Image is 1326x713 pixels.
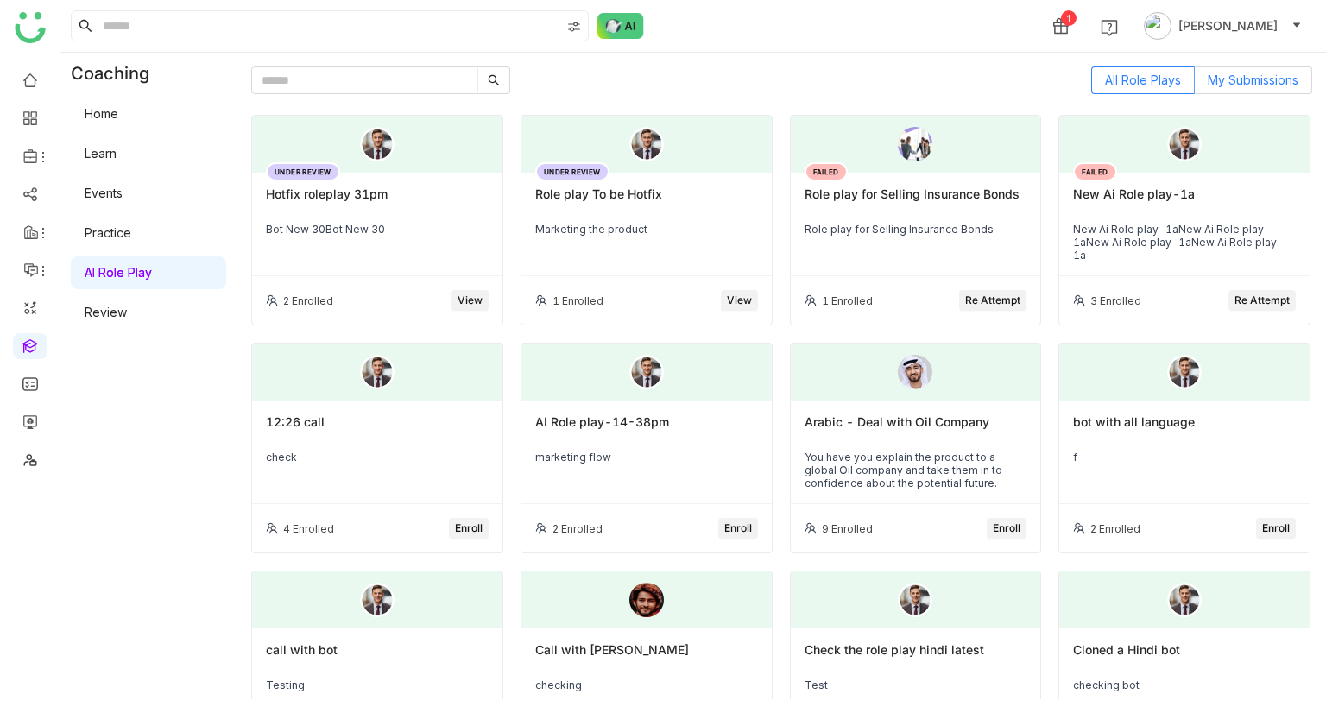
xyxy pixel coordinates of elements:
[805,186,1027,216] div: Role play for Selling Insurance Bonds
[360,127,395,161] img: male.png
[1262,521,1290,537] span: Enroll
[535,223,758,236] div: Marketing the product
[987,518,1026,539] button: Enroll
[1234,293,1290,309] span: Re Attempt
[1061,10,1077,26] div: 1
[1167,355,1202,389] img: male.png
[993,521,1020,537] span: Enroll
[1073,678,1296,691] div: checking bot
[266,642,489,672] div: call with bot
[1167,583,1202,617] img: male.png
[85,186,123,200] a: Events
[718,518,758,539] button: Enroll
[85,225,131,240] a: Practice
[1105,73,1181,87] span: All Role Plays
[449,518,489,539] button: Enroll
[1208,73,1298,87] span: My Submissions
[721,290,758,311] button: View
[805,451,1027,489] div: You have you explain the product to a global Oil company and take them in to confidence about the...
[1140,12,1305,40] button: [PERSON_NAME]
[567,20,581,34] img: search-type.svg
[15,12,46,43] img: logo
[822,522,873,535] div: 9 Enrolled
[959,290,1026,311] button: Re Attempt
[360,355,395,389] img: male.png
[283,522,334,535] div: 4 Enrolled
[535,642,758,672] div: Call with [PERSON_NAME]
[360,583,395,617] img: male.png
[266,414,489,444] div: 12:26 call
[805,678,1027,691] div: Test
[455,521,483,537] span: Enroll
[1144,12,1171,40] img: avatar
[629,583,664,617] img: 6891e6b463e656570aba9a5a
[727,293,752,309] span: View
[965,293,1020,309] span: Re Attempt
[266,678,489,691] div: Testing
[85,305,127,319] a: Review
[1073,414,1296,444] div: bot with all language
[805,414,1027,444] div: Arabic - Deal with Oil Company
[1073,451,1296,464] div: f
[266,223,489,236] div: Bot New 30Bot New 30
[724,521,752,537] span: Enroll
[805,223,1027,236] div: Role play for Selling Insurance Bonds
[1073,186,1296,216] div: New Ai Role play-1a
[629,127,664,161] img: male.png
[85,265,152,280] a: AI Role Play
[535,162,609,181] div: UNDER REVIEW
[1101,19,1118,36] img: help.svg
[552,294,603,307] div: 1 Enrolled
[1256,518,1296,539] button: Enroll
[85,146,117,161] a: Learn
[85,106,118,121] a: Home
[535,414,758,444] div: AI Role play-14-38pm
[283,294,333,307] div: 2 Enrolled
[60,53,175,94] div: Coaching
[1167,127,1202,161] img: male.png
[451,290,489,311] button: View
[535,678,758,691] div: checking
[898,127,932,161] img: 68930200d8d78f14571aee88
[1073,162,1116,181] div: FAILED
[535,186,758,216] div: Role play To be Hotfix
[898,355,932,389] img: 689c4d09a2c09d0bea1c05ba
[458,293,483,309] span: View
[266,451,489,464] div: check
[629,355,664,389] img: male.png
[1178,16,1278,35] span: [PERSON_NAME]
[535,451,758,464] div: marketing flow
[1073,223,1296,262] div: New Ai Role play-1aNew Ai Role play-1aNew Ai Role play-1aNew Ai Role play-1a
[1090,522,1140,535] div: 2 Enrolled
[898,583,932,617] img: male.png
[266,186,489,216] div: Hotfix roleplay 31pm
[1228,290,1296,311] button: Re Attempt
[822,294,873,307] div: 1 Enrolled
[1090,294,1141,307] div: 3 Enrolled
[266,162,340,181] div: UNDER REVIEW
[805,162,848,181] div: FAILED
[1073,642,1296,672] div: Cloned a Hindi bot
[805,642,1027,672] div: Check the role play hindi latest
[552,522,603,535] div: 2 Enrolled
[597,13,644,39] img: ask-buddy-normal.svg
